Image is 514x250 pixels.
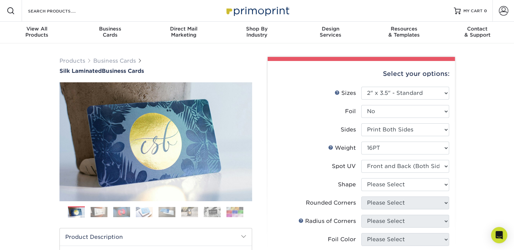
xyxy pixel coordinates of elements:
[223,3,291,18] img: Primoprint
[441,22,514,43] a: Contact& Support
[59,68,102,74] span: Silk Laminated
[147,26,220,32] span: Direct Mail
[204,207,221,217] img: Business Cards 07
[294,26,367,38] div: Services
[332,162,356,170] div: Spot UV
[367,22,440,43] a: Resources& Templates
[328,235,356,244] div: Foil Color
[220,22,294,43] a: Shop ByIndustry
[226,207,243,217] img: Business Cards 08
[294,22,367,43] a: DesignServices
[113,207,130,217] img: Business Cards 03
[91,207,107,217] img: Business Cards 02
[73,26,147,32] span: Business
[59,68,252,74] h1: Business Cards
[306,199,356,207] div: Rounded Corners
[441,26,514,32] span: Contact
[158,207,175,217] img: Business Cards 05
[367,26,440,32] span: Resources
[27,7,93,15] input: SEARCH PRODUCTS.....
[59,45,252,238] img: Silk Laminated 01
[59,68,252,74] a: Silk LaminatedBusiness Cards
[335,89,356,97] div: Sizes
[147,22,220,43] a: Direct MailMarketing
[73,26,147,38] div: Cards
[59,58,85,64] a: Products
[68,204,85,221] img: Business Cards 01
[341,126,356,134] div: Sides
[491,227,507,243] div: Open Intercom Messenger
[60,228,252,246] h2: Product Description
[367,26,440,38] div: & Templates
[136,207,153,217] img: Business Cards 04
[220,26,294,32] span: Shop By
[273,61,449,87] div: Select your options:
[93,58,136,64] a: Business Cards
[484,8,487,13] span: 0
[181,207,198,217] img: Business Cards 06
[147,26,220,38] div: Marketing
[338,181,356,189] div: Shape
[294,26,367,32] span: Design
[328,144,356,152] div: Weight
[73,22,147,43] a: BusinessCards
[441,26,514,38] div: & Support
[345,107,356,116] div: Foil
[220,26,294,38] div: Industry
[463,8,483,14] span: MY CART
[298,217,356,225] div: Radius of Corners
